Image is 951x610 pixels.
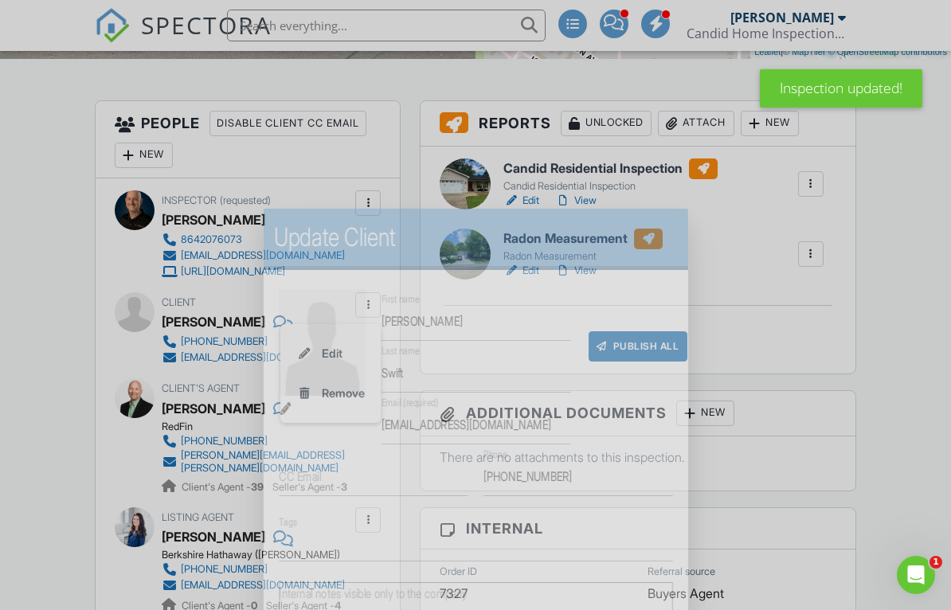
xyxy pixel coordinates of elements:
label: Last name [381,344,419,358]
h2: Update Client [274,221,678,253]
span: 1 [929,556,942,569]
iframe: Intercom live chat [897,556,935,594]
label: Internal notes visible only to the company [279,585,467,603]
label: CC Email [279,467,321,485]
label: Email (required) [381,396,437,410]
img: default-user-f0147aede5fd5fa78ca7ade42f37bd4542148d508eef1c3d3ea960f66861d68b.jpg [279,289,366,396]
div: Inspection updated! [760,69,922,108]
label: Tags [279,516,296,528]
label: Phone [483,448,507,462]
label: First name [381,292,419,307]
